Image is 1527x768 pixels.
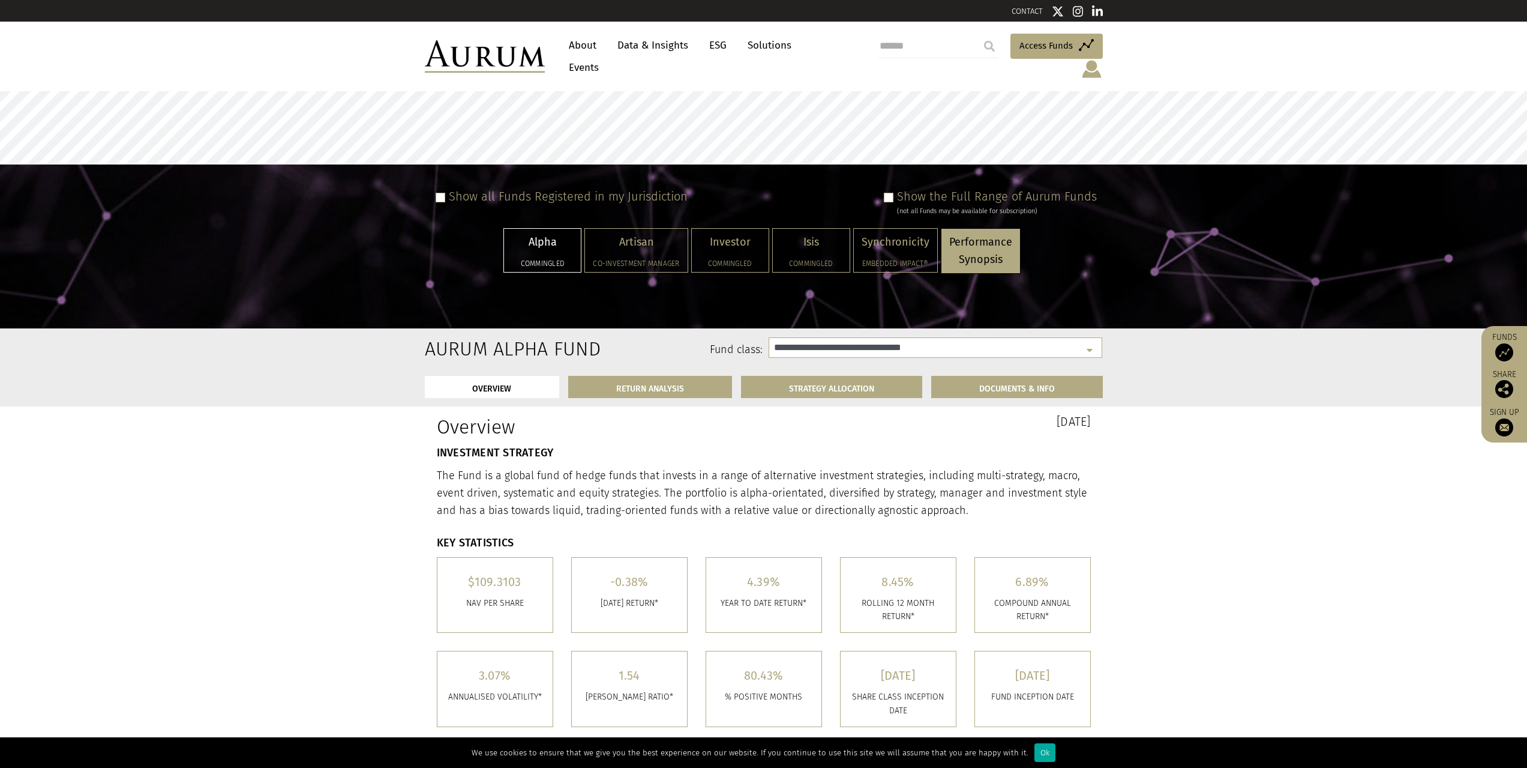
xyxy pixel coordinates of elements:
p: % POSITIVE MONTHS [715,691,812,704]
a: Funds [1487,332,1521,361]
p: [DATE] RETURN* [581,597,678,610]
img: Twitter icon [1052,5,1064,17]
a: RETURN ANALYSIS [568,376,732,398]
div: Ok [1034,743,1055,762]
h5: -0.38% [581,576,678,588]
h5: Commingled [781,260,842,267]
h5: 80.43% [715,670,812,682]
h5: 1.54 [581,670,678,682]
img: Linkedin icon [1092,5,1103,17]
a: CONTACT [1012,7,1043,16]
h3: [DATE] [773,416,1091,428]
a: Access Funds [1010,34,1103,59]
h5: Embedded Impact® [862,260,929,267]
strong: INVESTMENT STRATEGY [437,446,554,459]
img: account-icon.svg [1081,59,1103,79]
a: About [563,34,602,56]
a: Data & Insights [611,34,694,56]
h5: 3.07% [446,670,544,682]
h5: Commingled [512,260,573,267]
a: Sign up [1487,407,1521,437]
h5: [DATE] [984,670,1081,682]
h5: [DATE] [850,670,947,682]
label: Show all Funds Registered in my Jurisdiction [449,189,688,204]
p: SHARE CLASS INCEPTION DATE [850,691,947,718]
p: ANNUALISED VOLATILITY* [446,691,544,704]
p: [PERSON_NAME] RATIO* [581,691,678,704]
a: Events [563,56,599,79]
a: STRATEGY ALLOCATION [741,376,922,398]
p: Alpha [512,234,573,251]
p: Performance Synopsis [949,234,1012,268]
p: COMPOUND ANNUAL RETURN* [984,597,1081,624]
h5: Commingled [700,260,761,267]
img: Access Funds [1495,343,1513,361]
h5: 6.89% [984,576,1081,588]
p: The Fund is a global fund of hedge funds that invests in a range of alternative investment strate... [437,467,1091,519]
p: Nav per share [446,597,544,610]
input: Submit [977,34,1001,58]
img: Sign up to our newsletter [1495,419,1513,437]
p: Isis [781,234,842,251]
a: ESG [703,34,733,56]
a: DOCUMENTS & INFO [931,376,1103,398]
p: Artisan [593,234,679,251]
strong: KEY STATISTICS [437,536,514,549]
img: Share this post [1495,380,1513,398]
div: (not all Funds may be available for subscription) [897,206,1097,217]
a: Solutions [742,34,797,56]
img: Instagram icon [1073,5,1084,17]
span: Access Funds [1019,38,1073,53]
div: Share [1487,370,1521,398]
p: FUND INCEPTION DATE [984,691,1081,704]
h2: Aurum Alpha Fund [425,337,523,360]
h5: 8.45% [850,576,947,588]
p: Synchronicity [862,234,929,251]
p: YEAR TO DATE RETURN* [715,597,812,610]
label: Fund class: [541,342,763,358]
p: ROLLING 12 MONTH RETURN* [850,597,947,624]
h5: 4.39% [715,576,812,588]
h5: $109.3103 [446,576,544,588]
label: Show the Full Range of Aurum Funds [897,189,1097,204]
h5: Co-investment Manager [593,260,679,267]
img: Aurum [425,40,545,73]
h1: Overview [437,416,755,438]
p: Investor [700,234,761,251]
